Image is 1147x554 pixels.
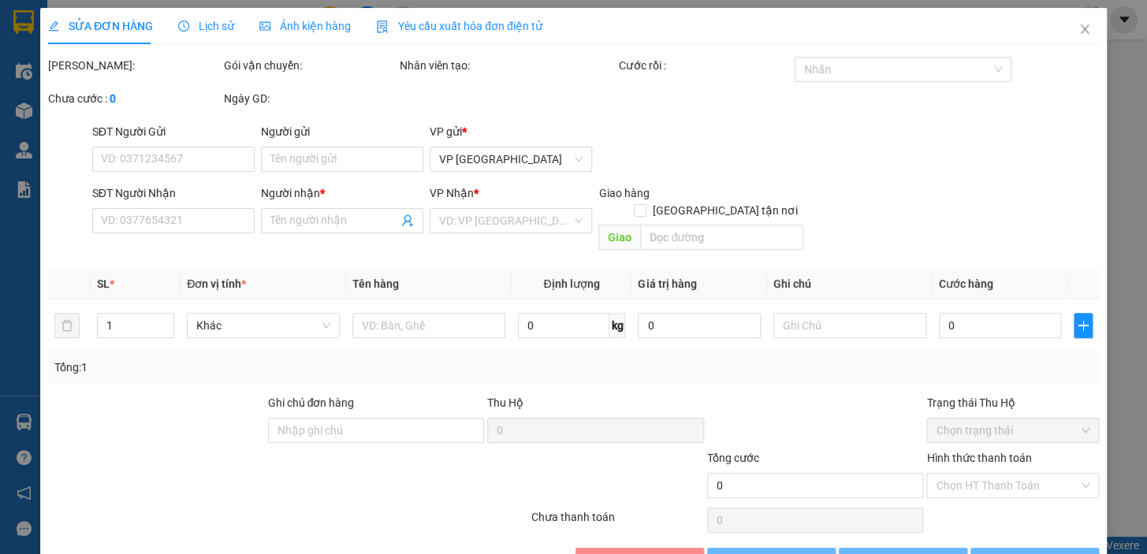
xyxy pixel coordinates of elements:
[259,20,351,32] span: Ảnh kiện hàng
[767,269,933,299] th: Ghi chú
[92,184,255,202] div: SĐT Người Nhận
[430,187,474,199] span: VP Nhận
[48,90,221,107] div: Chưa cước :
[376,20,389,33] img: icon
[640,225,803,250] input: Dọc đường
[178,20,234,32] span: Lịch sử
[1074,313,1093,338] button: plus
[646,202,803,219] span: [GEOGRAPHIC_DATA] tận nơi
[54,359,444,376] div: Tổng: 1
[376,20,542,32] span: Yêu cầu xuất hóa đơn điện tử
[707,452,759,464] span: Tổng cước
[609,313,625,338] span: kg
[224,57,397,74] div: Gói vận chuyển:
[187,277,246,290] span: Đơn vị tính
[48,20,59,32] span: edit
[92,123,255,140] div: SĐT Người Gửi
[619,57,791,74] div: Cước rồi :
[598,225,640,250] span: Giao
[487,396,523,409] span: Thu Hộ
[261,123,423,140] div: Người gửi
[401,214,414,227] span: user-add
[267,396,354,409] label: Ghi chú đơn hàng
[224,90,397,107] div: Ngày GD:
[48,20,153,32] span: SỬA ĐƠN HÀNG
[773,313,926,338] input: Ghi Chú
[178,20,189,32] span: clock-circle
[1078,23,1091,35] span: close
[267,418,484,443] input: Ghi chú đơn hàng
[926,452,1031,464] label: Hình thức thanh toán
[352,313,505,338] input: VD: Bàn, Ghế
[196,314,330,337] span: Khác
[530,508,706,536] div: Chưa thanh toán
[638,277,696,290] span: Giá trị hàng
[936,418,1089,442] span: Chọn trạng thái
[430,123,592,140] div: VP gửi
[261,184,423,202] div: Người nhận
[939,277,993,290] span: Cước hàng
[598,187,649,199] span: Giao hàng
[352,277,399,290] span: Tên hàng
[110,92,116,105] b: 0
[54,313,80,338] button: delete
[543,277,599,290] span: Định lượng
[926,394,1099,411] div: Trạng thái Thu Hộ
[1074,319,1092,332] span: plus
[48,57,221,74] div: [PERSON_NAME]:
[400,57,616,74] div: Nhân viên tạo:
[439,147,583,171] span: VP Bình Phú
[97,277,110,290] span: SL
[1063,8,1107,52] button: Close
[259,20,270,32] span: picture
